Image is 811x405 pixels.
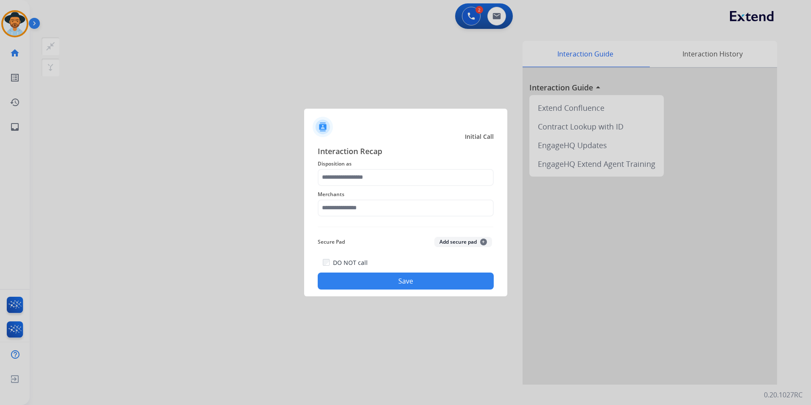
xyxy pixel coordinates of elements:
button: Save [318,273,494,290]
span: Interaction Recap [318,145,494,159]
span: + [480,239,487,245]
button: Add secure pad+ [434,237,492,247]
span: Initial Call [465,132,494,141]
img: contact-recap-line.svg [318,227,494,227]
label: DO NOT call [333,259,368,267]
span: Merchants [318,189,494,200]
img: contactIcon [313,117,333,137]
span: Disposition as [318,159,494,169]
span: Secure Pad [318,237,345,247]
p: 0.20.1027RC [764,390,803,400]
